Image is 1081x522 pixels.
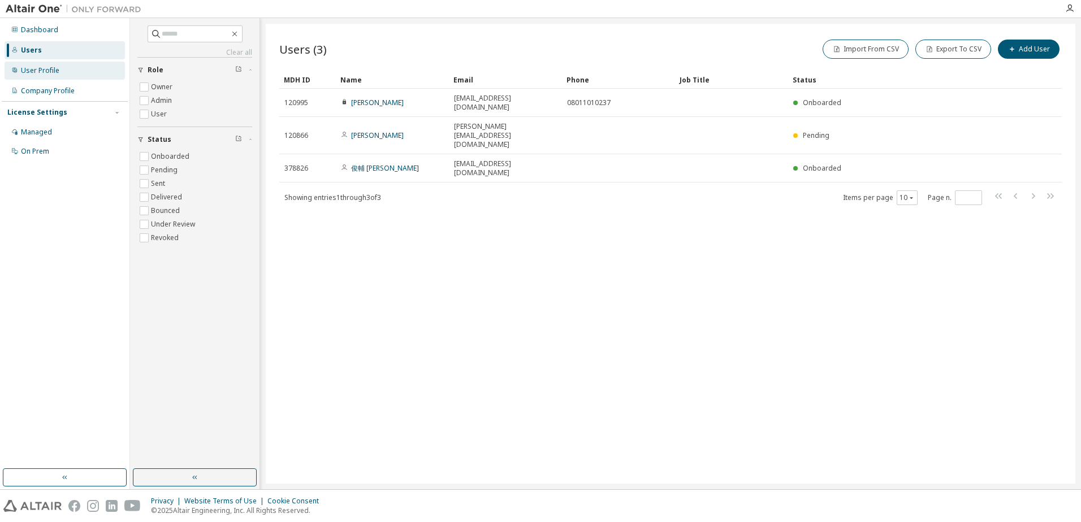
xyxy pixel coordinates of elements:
[151,94,174,107] label: Admin
[137,48,252,57] a: Clear all
[21,86,75,95] div: Company Profile
[567,71,671,89] div: Phone
[106,500,118,512] img: linkedin.svg
[803,98,841,107] span: Onboarded
[351,130,404,140] a: [PERSON_NAME]
[284,98,308,107] span: 120995
[137,127,252,152] button: Status
[151,177,167,190] label: Sent
[151,163,180,177] label: Pending
[284,131,308,140] span: 120866
[6,3,147,15] img: Altair One
[151,190,184,204] label: Delivered
[453,71,557,89] div: Email
[151,497,184,506] div: Privacy
[21,147,49,156] div: On Prem
[900,193,915,202] button: 10
[151,231,181,245] label: Revoked
[567,98,611,107] span: 08011010237
[454,122,557,149] span: [PERSON_NAME][EMAIL_ADDRESS][DOMAIN_NAME]
[151,150,192,163] label: Onboarded
[915,40,991,59] button: Export To CSV
[284,193,381,202] span: Showing entries 1 through 3 of 3
[267,497,326,506] div: Cookie Consent
[454,159,557,177] span: [EMAIL_ADDRESS][DOMAIN_NAME]
[928,190,982,205] span: Page n.
[68,500,80,512] img: facebook.svg
[843,190,918,205] span: Items per page
[998,40,1060,59] button: Add User
[151,80,175,94] label: Owner
[793,71,1003,89] div: Status
[454,94,557,112] span: [EMAIL_ADDRESS][DOMAIN_NAME]
[21,66,59,75] div: User Profile
[7,108,67,117] div: License Settings
[148,66,163,75] span: Role
[21,128,52,137] div: Managed
[151,204,182,217] label: Bounced
[279,41,327,57] span: Users (3)
[151,217,197,231] label: Under Review
[235,66,242,75] span: Clear filter
[151,107,169,121] label: User
[3,500,62,512] img: altair_logo.svg
[803,130,829,140] span: Pending
[21,46,42,55] div: Users
[340,71,444,89] div: Name
[284,164,308,173] span: 378826
[351,163,419,173] a: 俊輔 [PERSON_NAME]
[184,497,267,506] div: Website Terms of Use
[21,25,58,34] div: Dashboard
[351,98,404,107] a: [PERSON_NAME]
[803,163,841,173] span: Onboarded
[148,135,171,144] span: Status
[137,58,252,82] button: Role
[823,40,909,59] button: Import From CSV
[87,500,99,512] img: instagram.svg
[680,71,784,89] div: Job Title
[124,500,141,512] img: youtube.svg
[284,71,331,89] div: MDH ID
[151,506,326,515] p: © 2025 Altair Engineering, Inc. All Rights Reserved.
[235,135,242,144] span: Clear filter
